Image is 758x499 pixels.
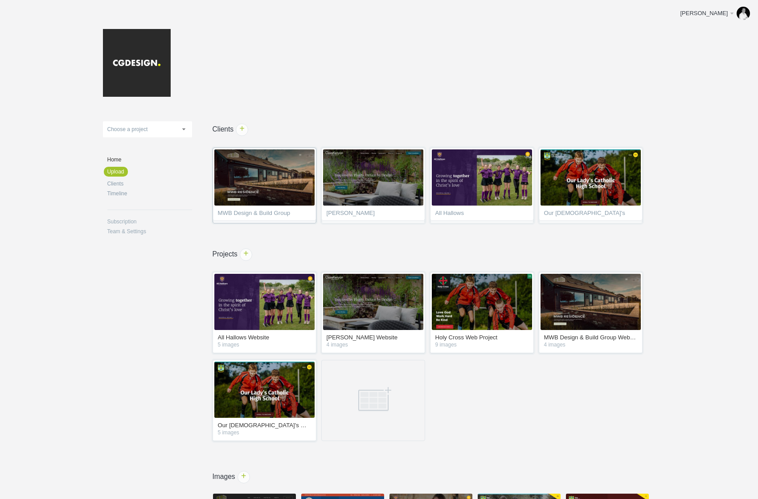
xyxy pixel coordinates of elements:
[435,342,529,348] em: 9 images
[323,274,423,330] img: cgdesign_nz18a5_thumb.jpg
[214,362,315,418] img: cgdesign_wygf1p_thumb.jpg
[218,430,311,436] em: 5 images
[192,251,668,258] h1: Projects
[213,148,316,223] a: MWB Design & Build Group
[673,4,754,22] a: [PERSON_NAME]
[539,148,643,223] a: Our [DEMOGRAPHIC_DATA]'s
[544,334,637,342] a: MWB Design & Build Group Website
[214,274,315,330] img: cgdesign_mhkg5u_thumb.jpg
[236,124,248,136] a: +
[107,157,192,162] a: Home
[107,191,192,196] a: Timeline
[435,210,529,219] span: All Hallows
[323,149,423,206] img: cgdesign_nz18a5_thumb.jpg
[218,210,311,219] span: MWB Design & Build Group
[218,334,311,342] a: All Hallows Website
[240,248,252,261] a: +
[327,334,420,342] a: [PERSON_NAME] Website
[327,210,420,219] span: [PERSON_NAME]
[327,342,420,348] em: 4 images
[321,148,425,223] a: [PERSON_NAME]
[103,29,171,97] img: cgdesign-logo_20181107023645.jpg
[192,473,668,480] h1: Images
[107,229,192,234] a: Team & Settings
[104,167,128,177] a: Upload
[192,126,668,133] h1: Clients
[107,181,192,186] a: Clients
[238,471,250,483] a: +
[432,274,532,330] img: cgdesign_k2dhbd_thumb.jpg
[218,422,311,430] a: Our [DEMOGRAPHIC_DATA]'s Website Project
[541,149,641,206] img: cgdesign_wygf1p_thumb.jpg
[435,334,529,342] a: Holy Cross Web Project
[680,9,729,18] div: [PERSON_NAME]
[430,148,534,223] a: All Hallows
[107,126,148,132] span: Choose a project
[432,149,532,206] img: cgdesign_mhkg5u_thumb.jpg
[544,342,637,348] em: 4 images
[218,342,311,348] em: 5 images
[214,149,315,206] img: cgdesign_laei5m_thumb.jpg
[240,249,252,260] span: +
[321,360,425,441] a: Drag an image here or click to create a new project
[737,7,750,20] img: b266d24ef14a10db8de91460bb94a5c0
[544,210,637,219] span: Our [DEMOGRAPHIC_DATA]'s
[541,274,641,330] img: cgdesign_laei5m_thumb.jpg
[107,219,192,224] a: Subscription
